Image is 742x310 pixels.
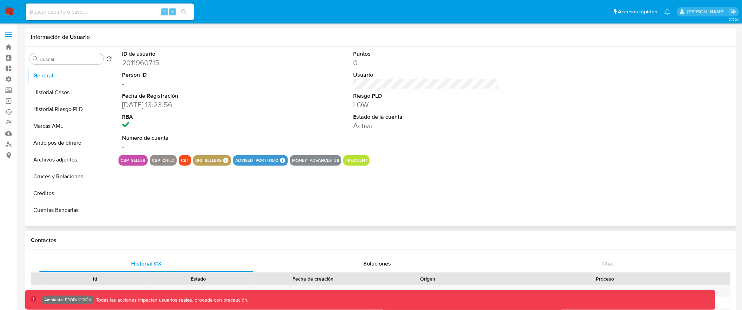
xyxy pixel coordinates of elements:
[353,50,500,58] dt: Puntos
[353,100,500,110] dd: LOW
[27,84,115,101] button: Historial Casos
[122,92,269,100] dt: Fecha de Registración
[292,159,339,162] button: money_advances_38
[364,260,391,268] span: Soluciones
[353,121,500,131] dd: Activa
[345,159,367,162] button: frequent
[122,79,269,89] dd: -
[353,71,500,79] dt: Usuario
[195,159,222,162] button: big_sellers
[121,159,146,162] button: cbp_seller
[48,275,142,282] div: Id
[122,50,269,58] dt: ID de usuario
[31,237,731,244] h1: Contactos
[94,297,249,303] p: Todas las acciones impactan usuarios reales, proceda con precaución.
[26,7,194,16] input: Buscar usuario o caso...
[162,8,167,15] span: ⌥
[27,135,115,151] button: Anticipos de dinero
[122,58,269,68] dd: 2011960715
[255,275,371,282] div: Fecha de creación
[27,185,115,202] button: Créditos
[181,159,189,162] button: cbt
[122,142,269,152] dd: -
[106,56,112,64] button: Volver al orden por defecto
[44,298,92,301] p: Ambiente: PRODUCCIÓN
[353,113,500,121] dt: Estado de la cuenta
[31,34,90,41] h1: Información de Usuario
[27,151,115,168] button: Archivos adjuntos
[177,7,191,17] button: search-icon
[484,275,726,282] div: Proceso
[27,118,115,135] button: Marcas AML
[687,8,727,15] p: diego.assum@mercadolibre.com
[40,56,101,62] input: Buscar
[665,9,670,15] a: Notificaciones
[171,8,174,15] span: s
[27,202,115,219] button: Cuentas Bancarias
[27,101,115,118] button: Historial Riesgo PLD
[27,168,115,185] button: Cruces y Relaciones
[27,219,115,235] button: Datos Modificados
[152,159,175,162] button: cbp_child
[235,159,278,162] button: advised_portfolio
[729,8,737,15] a: Salir
[27,67,115,84] button: General
[122,100,269,110] dd: [DATE] 13:23:56
[618,8,657,15] span: Accesos rápidos
[122,134,269,142] dt: Número de cuenta
[602,260,614,268] span: Chat
[151,275,245,282] div: Estado
[33,56,38,62] button: Buscar
[353,58,500,68] dd: 0
[122,113,269,121] dt: RBA
[122,71,269,79] dt: Person ID
[131,260,162,268] span: Historial CX
[381,275,474,282] div: Origen
[353,92,500,100] dt: Riesgo PLD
